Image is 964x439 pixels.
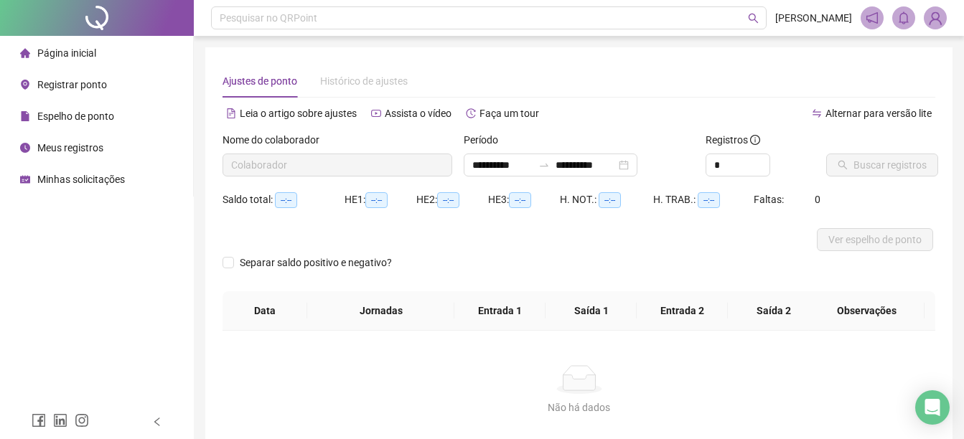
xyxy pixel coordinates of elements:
span: --:-- [437,192,459,208]
div: H. NOT.: [560,192,653,208]
div: H. TRAB.: [653,192,754,208]
th: Entrada 1 [454,291,546,331]
span: file [20,111,30,121]
label: Nome do colaborador [223,132,329,148]
span: instagram [75,413,89,428]
th: Jornadas [307,291,454,331]
span: Registros [706,132,760,148]
span: notification [866,11,879,24]
span: --:-- [509,192,531,208]
span: to [538,159,550,171]
span: file-text [226,108,236,118]
div: HE 3: [488,192,560,208]
th: Data [223,291,307,331]
button: Buscar registros [826,154,938,176]
span: left [152,417,162,427]
span: Meus registros [37,142,103,154]
div: Open Intercom Messenger [915,390,950,425]
span: --:-- [275,192,297,208]
span: Registrar ponto [37,79,107,90]
span: Observações [820,303,913,318]
span: Minhas solicitações [37,174,125,185]
th: Observações [808,291,925,331]
th: Saída 1 [546,291,637,331]
span: linkedin [53,413,67,428]
span: --:-- [599,192,621,208]
span: search [748,13,759,24]
span: Separar saldo positivo e negativo? [234,255,398,270]
span: clock-circle [20,143,30,153]
span: swap-right [538,159,550,171]
span: facebook [32,413,46,428]
span: info-circle [750,135,760,145]
span: schedule [20,174,30,184]
span: Histórico de ajustes [320,75,408,87]
div: HE 1: [345,192,416,208]
span: Alternar para versão lite [825,108,932,119]
span: home [20,48,30,58]
button: Ver espelho de ponto [817,228,933,251]
span: [PERSON_NAME] [775,10,852,26]
span: Página inicial [37,47,96,59]
div: HE 2: [416,192,488,208]
span: Assista o vídeo [385,108,451,119]
span: environment [20,80,30,90]
span: Ajustes de ponto [223,75,297,87]
span: Faça um tour [479,108,539,119]
span: 0 [815,194,820,205]
img: 91928 [925,7,946,29]
span: youtube [371,108,381,118]
span: Espelho de ponto [37,110,114,122]
th: Entrada 2 [637,291,728,331]
span: --:-- [365,192,388,208]
span: Faltas: [754,194,786,205]
span: swap [812,108,822,118]
th: Saída 2 [728,291,819,331]
span: --:-- [698,192,720,208]
span: bell [897,11,910,24]
span: Leia o artigo sobre ajustes [240,108,357,119]
span: history [466,108,476,118]
div: Saldo total: [223,192,345,208]
div: Não há dados [240,400,918,415]
label: Período [464,132,507,148]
